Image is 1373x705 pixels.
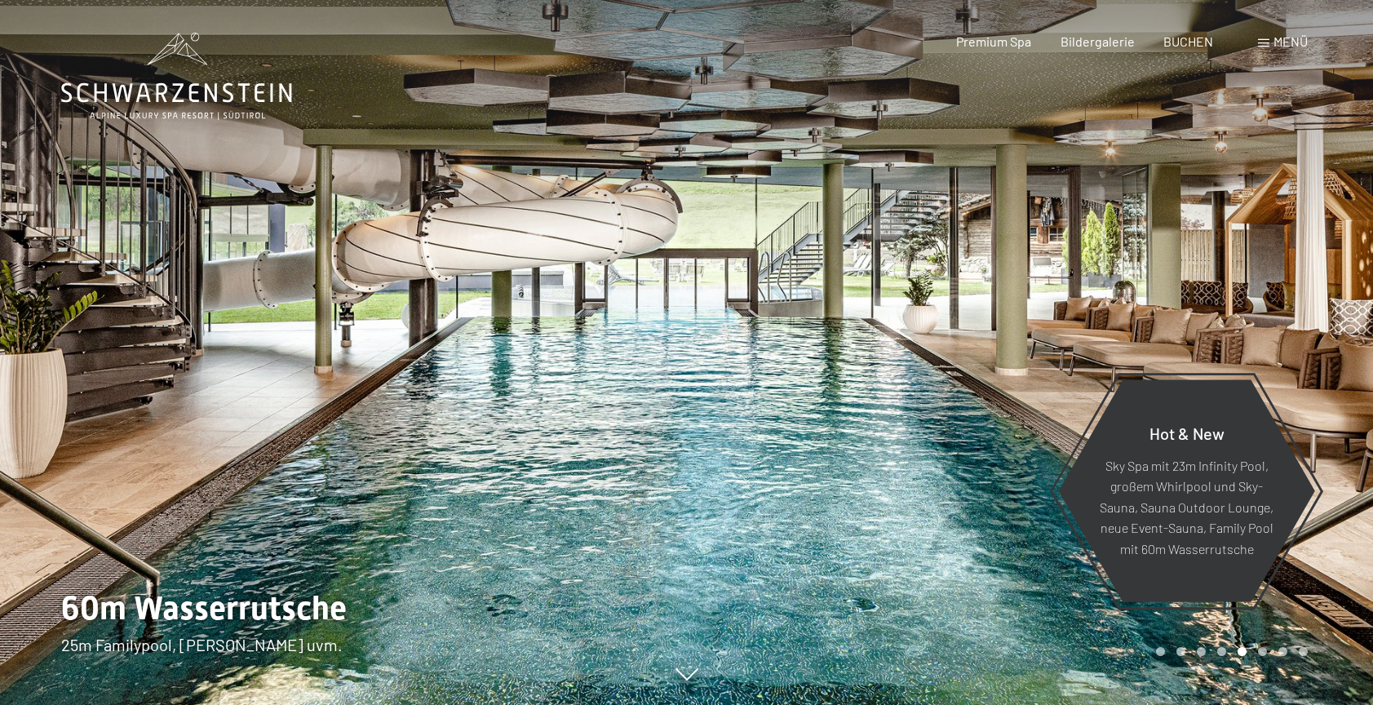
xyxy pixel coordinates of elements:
[1217,647,1226,656] div: Carousel Page 4
[1278,647,1287,656] div: Carousel Page 7
[1238,647,1247,656] div: Carousel Page 5 (Current Slide)
[1273,33,1308,49] span: Menü
[1197,647,1206,656] div: Carousel Page 3
[956,33,1031,49] a: Premium Spa
[1258,647,1267,656] div: Carousel Page 6
[1098,454,1275,559] p: Sky Spa mit 23m Infinity Pool, großem Whirlpool und Sky-Sauna, Sauna Outdoor Lounge, neue Event-S...
[1061,33,1135,49] a: Bildergalerie
[1163,33,1213,49] a: BUCHEN
[1176,647,1185,656] div: Carousel Page 2
[1156,647,1165,656] div: Carousel Page 1
[1149,423,1225,442] span: Hot & New
[1057,379,1316,603] a: Hot & New Sky Spa mit 23m Infinity Pool, großem Whirlpool und Sky-Sauna, Sauna Outdoor Lounge, ne...
[1150,647,1308,656] div: Carousel Pagination
[1299,647,1308,656] div: Carousel Page 8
